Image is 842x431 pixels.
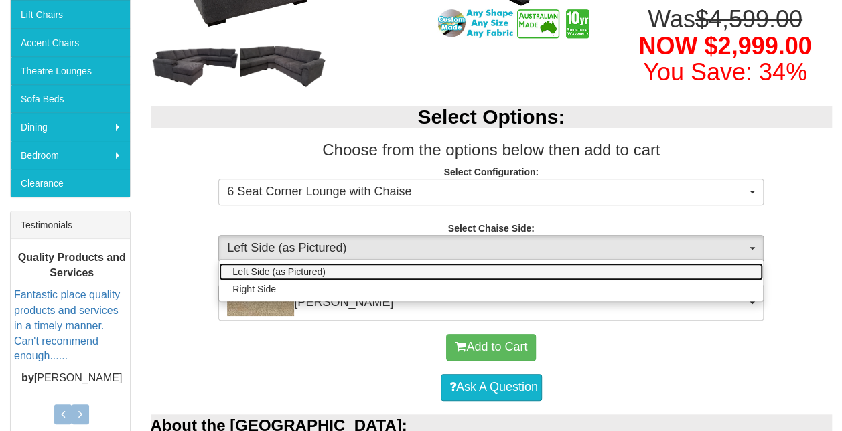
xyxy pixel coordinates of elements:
h1: Was [618,6,832,86]
del: $4,599.00 [695,5,802,33]
a: Clearance [11,169,130,197]
a: Ask A Question [441,374,542,401]
a: Dining [11,112,130,141]
span: 6 Seat Corner Lounge with Chaise [227,183,746,201]
button: Fletcher Wheat[PERSON_NAME] [218,284,764,321]
b: by [21,372,34,383]
strong: Select Chaise Side: [448,223,535,234]
span: Right Side [232,282,276,296]
button: Add to Cart [446,334,536,361]
h3: Choose from the options below then add to cart [151,141,833,159]
button: 6 Seat Corner Lounge with Chaise [218,179,764,205]
a: Fantastic place quality products and services in a timely manner. Can't recommend enough...... [14,289,120,361]
a: Sofa Beds [11,84,130,112]
font: You Save: 34% [643,58,807,86]
span: Left Side (as Pictured) [232,265,326,278]
b: Select Options: [417,106,565,128]
p: [PERSON_NAME] [14,371,130,386]
a: Theatre Lounges [11,56,130,84]
strong: Select Configuration: [443,167,539,177]
a: Accent Chairs [11,28,130,56]
span: [PERSON_NAME] [227,289,746,316]
img: Fletcher Wheat [227,289,294,316]
span: NOW $2,999.00 [638,32,811,60]
button: Left Side (as Pictured) [218,235,764,262]
b: Quality Products and Services [18,252,126,278]
span: Left Side (as Pictured) [227,240,746,257]
a: Bedroom [11,141,130,169]
div: Testimonials [11,211,130,239]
